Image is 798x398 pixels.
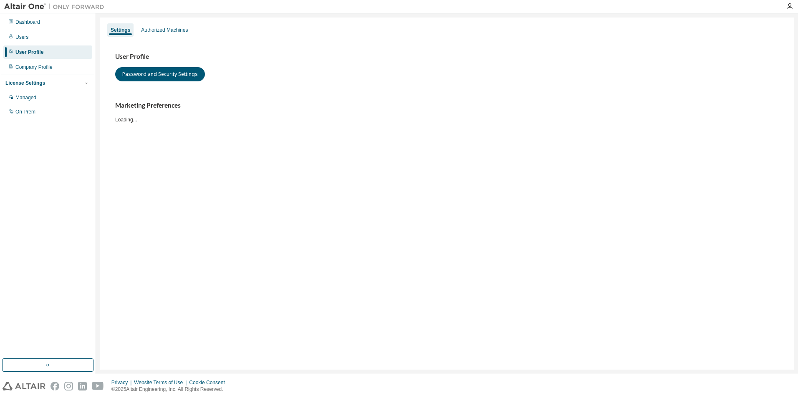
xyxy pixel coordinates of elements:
[15,64,53,71] div: Company Profile
[115,53,779,61] h3: User Profile
[189,379,230,386] div: Cookie Consent
[111,27,130,33] div: Settings
[3,382,45,390] img: altair_logo.svg
[64,382,73,390] img: instagram.svg
[15,19,40,25] div: Dashboard
[51,382,59,390] img: facebook.svg
[15,34,28,40] div: Users
[141,27,188,33] div: Authorized Machines
[115,101,779,110] h3: Marketing Preferences
[5,80,45,86] div: License Settings
[15,94,36,101] div: Managed
[4,3,109,11] img: Altair One
[111,386,230,393] p: © 2025 Altair Engineering, Inc. All Rights Reserved.
[111,379,134,386] div: Privacy
[134,379,189,386] div: Website Terms of Use
[15,49,43,55] div: User Profile
[15,108,35,115] div: On Prem
[115,67,205,81] button: Password and Security Settings
[92,382,104,390] img: youtube.svg
[78,382,87,390] img: linkedin.svg
[115,101,779,123] div: Loading...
